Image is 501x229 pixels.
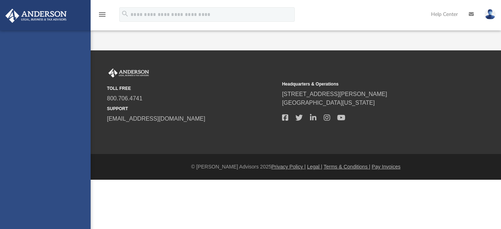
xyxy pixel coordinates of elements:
small: Headquarters & Operations [282,81,452,87]
i: search [121,10,129,18]
a: 800.706.4741 [107,95,142,101]
img: Anderson Advisors Platinum Portal [3,9,69,23]
a: menu [98,14,107,19]
a: Privacy Policy | [272,164,306,170]
small: SUPPORT [107,105,277,112]
a: [EMAIL_ADDRESS][DOMAIN_NAME] [107,116,205,122]
img: User Pic [485,9,496,20]
a: [STREET_ADDRESS][PERSON_NAME] [282,91,387,97]
a: Legal | [307,164,322,170]
i: menu [98,10,107,19]
div: © [PERSON_NAME] Advisors 2025 [91,163,501,171]
small: TOLL FREE [107,85,277,92]
img: Anderson Advisors Platinum Portal [107,68,150,78]
a: Pay Invoices [372,164,400,170]
a: [GEOGRAPHIC_DATA][US_STATE] [282,100,375,106]
a: Terms & Conditions | [324,164,370,170]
